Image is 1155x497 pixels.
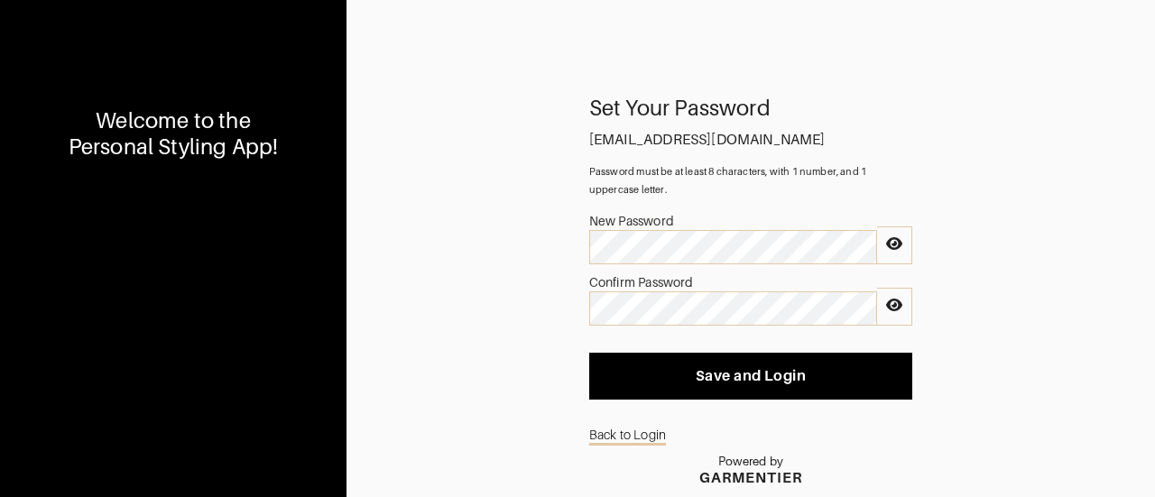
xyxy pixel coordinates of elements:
[589,99,912,117] div: Set Your Password
[589,273,877,291] div: Confirm Password
[589,212,877,230] div: New Password
[589,353,912,400] button: Save and Login
[589,131,912,149] div: [EMAIL_ADDRESS][DOMAIN_NAME]
[53,108,293,161] div: Welcome to the Personal Styling App!
[604,367,898,385] span: Save and Login
[589,162,912,198] div: Password must be at least 8 characters, with 1 number, and 1 uppercase letter.
[589,418,666,452] a: Back to Login
[699,455,802,469] p: Powered by
[699,469,802,486] div: GARMENTIER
